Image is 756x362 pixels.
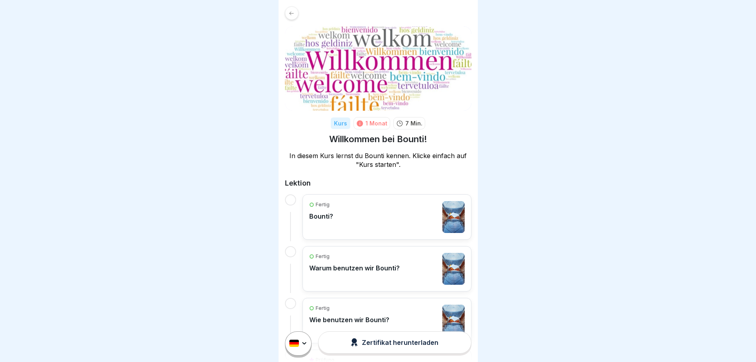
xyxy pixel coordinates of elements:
[331,117,350,129] div: Kurs
[285,26,471,111] img: ezoyesrutavjy0yb17ox1s6s.png
[442,253,465,285] img: evkvdh1pruq96q8ti20ivwuu.png
[442,201,465,233] img: kh8iyaykg8rxzdlli9tmh2i5.png
[405,119,422,127] p: 7 Min.
[309,316,389,324] p: Wie benutzen wir Bounti?
[309,212,333,220] p: Bounti?
[285,178,471,188] h2: Lektion
[316,305,330,312] p: Fertig
[351,338,438,347] div: Zertifikat herunterladen
[289,340,299,347] img: de.svg
[442,305,465,337] img: tddrrzeexqu14l7g36sc3vgb.png
[309,305,465,337] a: FertigWie benutzen wir Bounti?
[285,151,471,169] p: In diesem Kurs lernst du Bounti kennen. Klicke einfach auf "Kurs starten".
[309,201,465,233] a: FertigBounti?
[316,201,330,208] p: Fertig
[316,253,330,260] p: Fertig
[309,264,400,272] p: Warum benutzen wir Bounti?
[318,331,471,354] button: Zertifikat herunterladen
[329,133,427,145] h1: Willkommen bei Bounti!
[309,253,465,285] a: FertigWarum benutzen wir Bounti?
[365,119,387,127] div: 1 Monat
